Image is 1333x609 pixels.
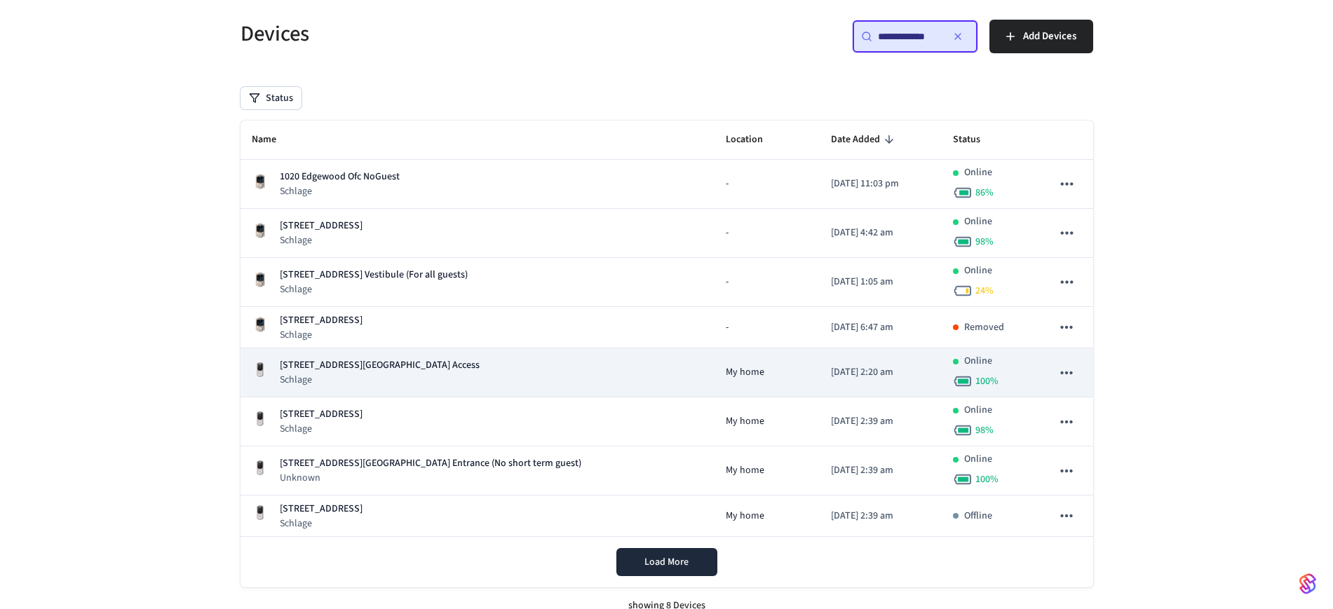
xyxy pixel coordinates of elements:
p: [STREET_ADDRESS] [280,502,363,516]
p: Online [964,354,992,369]
button: Status [241,87,302,109]
p: [STREET_ADDRESS] [280,407,363,422]
p: [STREET_ADDRESS][GEOGRAPHIC_DATA] Access [280,358,480,373]
p: [DATE] 2:39 am [831,509,931,524]
p: [STREET_ADDRESS] [280,219,363,233]
span: 98 % [975,235,994,249]
img: Yale Assure Touchscreen Wifi Smart Lock, Satin Nickel, Front [252,411,269,427]
p: [STREET_ADDRESS] Vestibule (For all guests) [280,268,468,282]
img: Schlage Sense Smart Deadbolt with Camelot Trim, Front [252,271,269,288]
p: [DATE] 6:47 am [831,320,931,335]
span: 100 % [975,472,999,486]
h5: Devices [241,20,658,48]
span: 86 % [975,186,994,200]
img: Schlage Sense Smart Deadbolt with Camelot Trim, Front [252,222,269,239]
p: Schlage [280,516,363,531]
button: Add Devices [989,20,1093,53]
p: Online [964,214,992,229]
img: Yale Assure Touchscreen Wifi Smart Lock, Satin Nickel, Front [252,362,269,378]
p: Schlage [280,328,363,342]
p: Unknown [280,471,581,485]
span: - [726,320,729,335]
p: Online [964,165,992,180]
p: [DATE] 2:20 am [831,365,931,380]
p: Online [964,403,992,418]
p: Schlage [280,422,363,436]
p: Removed [964,320,1004,335]
span: Status [953,129,999,151]
span: - [726,275,729,289]
span: 100 % [975,374,999,388]
p: [DATE] 11:03 pm [831,177,931,191]
p: [DATE] 2:39 am [831,463,931,478]
p: Schlage [280,282,468,296]
p: [DATE] 1:05 am [831,275,931,289]
img: Yale Assure Touchscreen Wifi Smart Lock, Satin Nickel, Front [252,505,269,521]
img: Schlage Sense Smart Deadbolt with Camelot Trim, Front [252,316,269,333]
p: [STREET_ADDRESS][GEOGRAPHIC_DATA] Entrance (No short term guest) [280,456,581,471]
span: Load More [644,555,689,569]
span: Location [726,129,781,151]
img: Schlage Sense Smart Deadbolt with Camelot Trim, Front [252,173,269,190]
span: Name [252,129,295,151]
span: 98 % [975,423,994,437]
span: - [726,226,729,240]
p: Schlage [280,233,363,247]
p: [DATE] 2:39 am [831,414,931,429]
img: Yale Assure Touchscreen Wifi Smart Lock, Satin Nickel, Front [252,460,269,477]
span: My home [726,414,764,429]
span: Add Devices [1023,27,1076,46]
span: - [726,177,729,191]
span: My home [726,463,764,478]
button: Load More [616,548,717,576]
span: Date Added [831,129,898,151]
span: 24 % [975,284,994,298]
p: Schlage [280,184,400,198]
p: Offline [964,509,992,524]
table: sticky table [241,121,1093,537]
p: Online [964,452,992,467]
span: My home [726,365,764,380]
p: [STREET_ADDRESS] [280,313,363,328]
p: [DATE] 4:42 am [831,226,931,240]
p: 1020 Edgewood Ofc NoGuest [280,170,400,184]
p: Schlage [280,373,480,387]
p: Online [964,264,992,278]
span: My home [726,509,764,524]
img: SeamLogoGradient.69752ec5.svg [1299,573,1316,595]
